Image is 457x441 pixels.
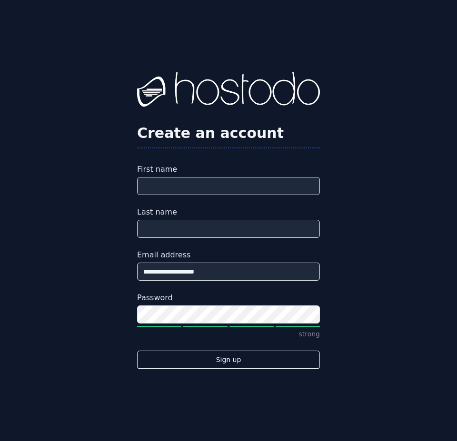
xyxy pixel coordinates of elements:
img: Hostodo [137,72,320,110]
h2: Create an account [137,125,320,142]
button: Sign up [137,351,320,369]
label: Password [137,292,320,304]
label: Email address [137,249,320,261]
label: Last name [137,206,320,218]
label: First name [137,164,320,175]
p: strong [137,329,320,339]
